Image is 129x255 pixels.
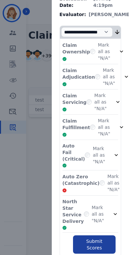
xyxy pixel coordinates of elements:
[63,173,100,186] p: Auto Zero (Catastrophic)
[63,42,90,55] p: Claim Ownership
[60,11,121,18] div: Evaluator:
[98,117,110,137] label: Mark all as "N/A"
[63,143,85,162] p: Auto Fail (Critical)
[93,145,105,165] label: Mark all as "N/A"
[103,67,115,87] label: Mark all as "N/A"
[107,173,120,193] label: Mark all as "N/A"
[94,92,107,112] label: Mark all as "N/A"
[98,42,110,61] label: Mark all as "N/A"
[63,118,90,131] p: Claim Fulfillment
[63,92,87,106] p: Claim Servicing
[92,204,104,224] label: Mark all as "N/A"
[63,67,95,80] p: Claim Adjudication
[63,198,84,225] p: North Star Service Delivery
[73,235,116,254] button: Submit Scores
